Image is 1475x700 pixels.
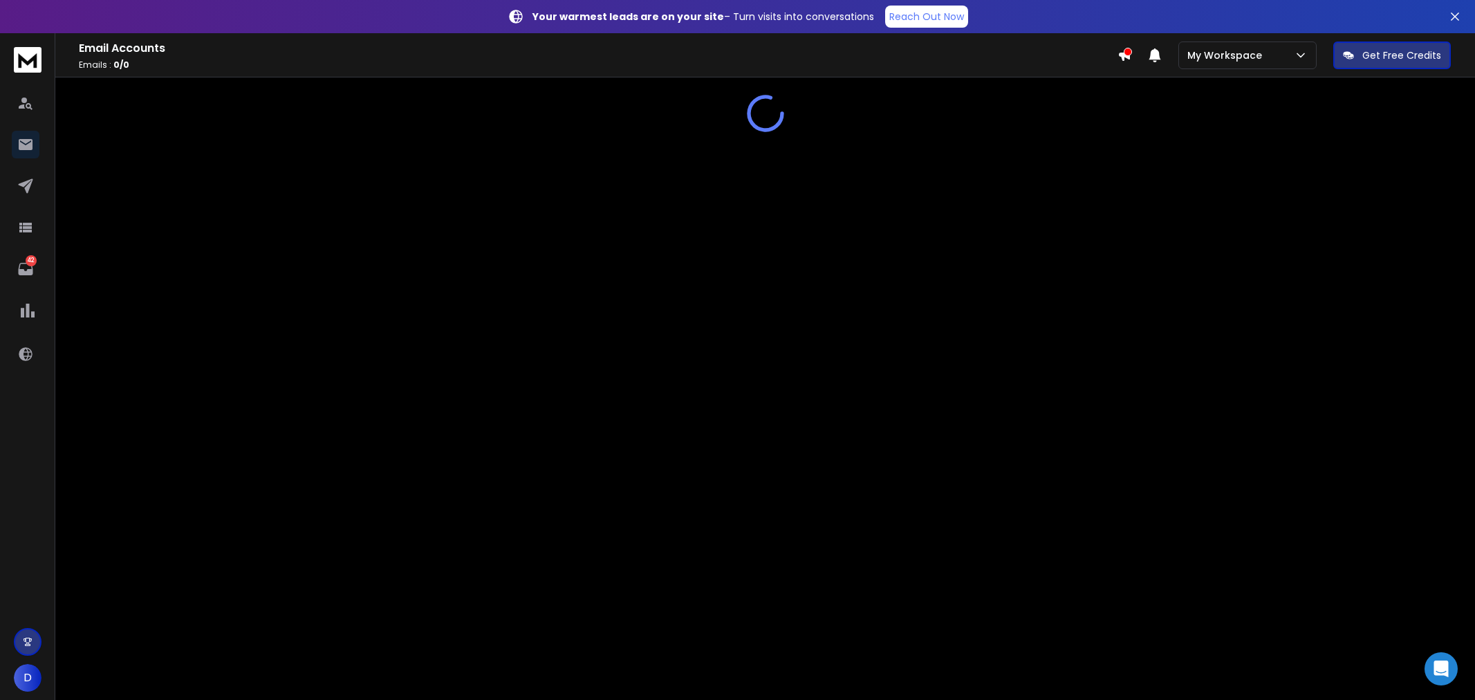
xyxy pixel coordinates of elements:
p: Get Free Credits [1362,48,1441,62]
a: 42 [12,255,39,283]
span: 0 / 0 [113,59,129,71]
strong: Your warmest leads are on your site [532,10,724,24]
h1: Email Accounts [79,40,1117,57]
button: Get Free Credits [1333,42,1451,69]
div: Open Intercom Messenger [1425,652,1458,685]
p: 42 [26,255,37,266]
p: My Workspace [1187,48,1268,62]
img: logo [14,47,41,73]
p: Emails : [79,59,1117,71]
button: D [14,664,41,692]
p: Reach Out Now [889,10,964,24]
p: – Turn visits into conversations [532,10,874,24]
a: Reach Out Now [885,6,968,28]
